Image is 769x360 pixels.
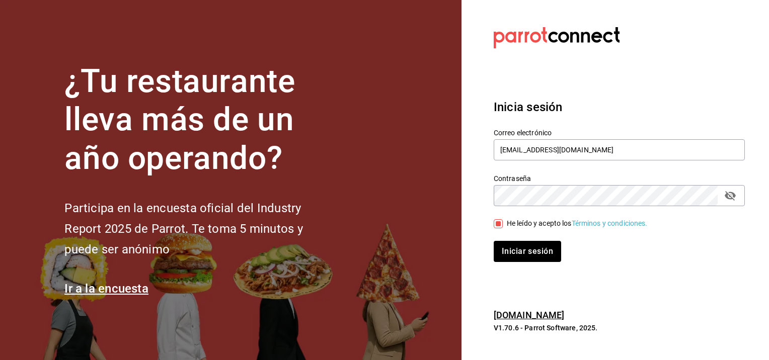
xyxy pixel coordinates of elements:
[722,187,739,204] button: passwordField
[494,174,745,182] label: Contraseña
[494,98,745,116] h3: Inicia sesión
[64,282,148,296] a: Ir a la encuesta
[64,198,336,259] h2: Participa en la encuesta oficial del Industry Report 2025 de Parrot. Te toma 5 minutos y puede se...
[64,62,336,178] h1: ¿Tu restaurante lleva más de un año operando?
[494,129,745,136] label: Correo electrónico
[494,241,561,262] button: Iniciar sesión
[572,219,648,227] a: Términos y condiciones.
[494,310,565,320] a: [DOMAIN_NAME]
[507,218,648,229] div: He leído y acepto los
[494,323,745,333] p: V1.70.6 - Parrot Software, 2025.
[494,139,745,160] input: Ingresa tu correo electrónico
